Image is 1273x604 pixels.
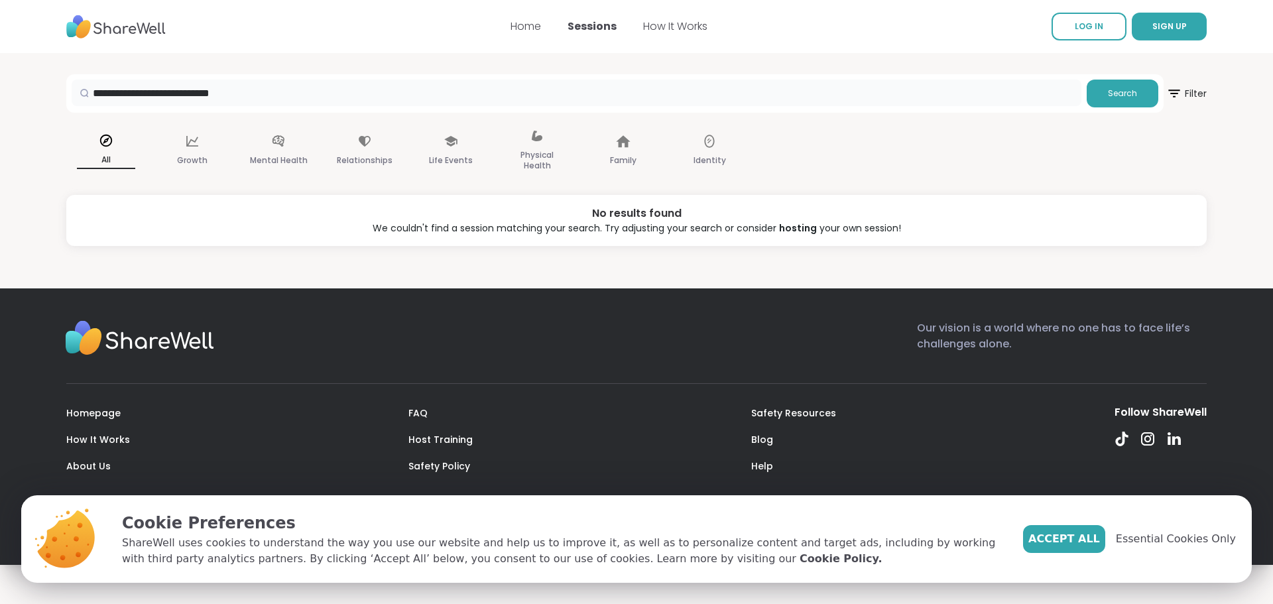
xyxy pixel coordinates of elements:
span: LOG IN [1075,21,1103,32]
a: FAQ [408,406,428,420]
a: Safety Resources [751,406,836,420]
img: ShareWell Nav Logo [66,9,166,45]
a: Homepage [66,406,121,420]
a: hosting [779,221,817,235]
p: Relationships [337,152,393,168]
p: Physical Health [508,147,566,174]
a: Help [751,459,773,473]
div: No results found [77,206,1196,221]
p: ShareWell uses cookies to understand the way you use our website and help us to improve it, as we... [122,535,1002,567]
a: How It Works [66,433,130,446]
p: Life Events [429,152,473,168]
button: Filter [1166,74,1207,113]
button: Search [1087,80,1158,107]
button: Accept All [1023,525,1105,553]
span: Filter [1166,78,1207,109]
p: Growth [177,152,208,168]
a: Safety Policy [408,459,470,473]
button: SIGN UP [1132,13,1207,40]
a: Sessions [568,19,617,34]
p: Mental Health [250,152,308,168]
span: Search [1108,88,1137,99]
a: How It Works [643,19,707,34]
a: Home [511,19,541,34]
span: SIGN UP [1152,21,1187,32]
p: Identity [694,152,726,168]
div: We couldn't find a session matching your search. Try adjusting your search or consider your own s... [77,221,1196,235]
p: Family [610,152,636,168]
img: Sharewell [65,320,214,359]
p: Our vision is a world where no one has to face life’s challenges alone. [917,320,1207,362]
p: All [77,152,135,169]
div: Follow ShareWell [1115,405,1207,420]
a: Blog [751,433,773,446]
span: Accept All [1028,531,1100,547]
a: LOG IN [1052,13,1126,40]
span: Essential Cookies Only [1116,531,1236,547]
a: About Us [66,459,111,473]
a: Cookie Policy. [800,551,882,567]
a: Host Training [408,433,473,446]
p: Cookie Preferences [122,511,1002,535]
